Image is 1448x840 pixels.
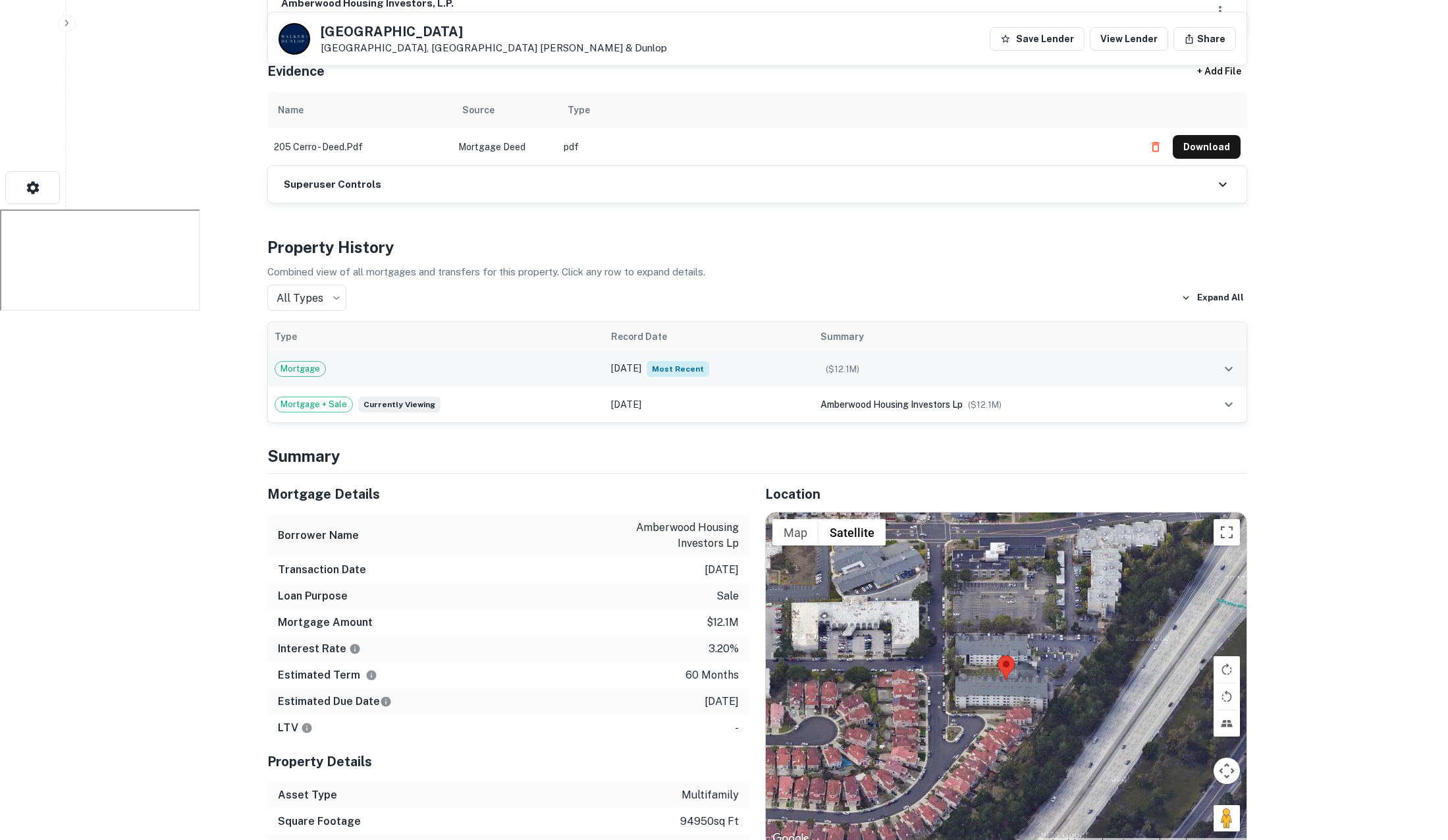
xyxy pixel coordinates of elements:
th: Summary [814,322,1179,351]
div: Type [568,102,590,118]
button: Expand All [1178,288,1247,308]
th: Name [267,92,452,128]
h5: [GEOGRAPHIC_DATA] [321,25,667,38]
svg: Term is based on a standard schedule for this type of loan. [365,669,377,681]
button: Toggle fullscreen view [1214,519,1240,546]
button: Rotate map counterclockwise [1214,683,1240,710]
div: All Types [267,285,346,311]
td: Mortgage Deed [452,128,557,165]
h6: Square Footage [278,814,361,829]
h5: Evidence [267,61,325,81]
svg: LTVs displayed on the website are for informational purposes only and may be reported incorrectly... [301,722,313,734]
div: + Add File [1173,60,1266,84]
h4: Property History [267,235,1247,259]
p: amberwood housing investors lp [620,520,739,551]
p: 60 months [685,667,739,683]
p: sale [716,588,739,604]
button: Delete file [1144,136,1167,157]
h6: Superuser Controls [284,177,381,192]
button: expand row [1218,358,1240,380]
th: Source [452,92,557,128]
h6: Transaction Date [278,562,366,578]
button: Share [1173,27,1236,51]
th: Record Date [604,322,814,351]
td: [DATE] [604,387,814,422]
button: Show street map [772,519,818,546]
button: Show satellite imagery [818,519,886,546]
h5: Mortgage Details [267,484,749,504]
span: Currently viewing [358,397,441,412]
h6: Borrower Name [278,528,359,544]
p: 3.20% [709,641,739,657]
div: scrollable content [267,92,1247,165]
div: Source [462,102,495,118]
p: [GEOGRAPHIC_DATA], [GEOGRAPHIC_DATA] [321,42,667,54]
button: Download [1173,135,1241,159]
button: expand row [1218,393,1240,416]
p: - [735,720,739,736]
td: 205 cerro - deed.pdf [267,128,452,165]
div: Name [278,102,304,118]
span: Mortgage + Sale [275,398,352,411]
p: multifamily [682,787,739,803]
th: Type [268,322,605,351]
span: ($ 12.1M ) [968,400,1002,410]
h6: Interest Rate [278,641,361,657]
td: [DATE] [604,351,814,387]
svg: Estimate is based on a standard schedule for this type of loan. [380,696,392,708]
iframe: Chat Widget [1382,735,1448,798]
h6: Asset Type [278,787,337,803]
svg: The interest rates displayed on the website are for informational purposes only and may be report... [349,643,361,655]
button: Map camera controls [1214,758,1240,784]
span: Most Recent [647,361,709,377]
button: Save Lender [990,27,1085,51]
a: [PERSON_NAME] & Dunlop [540,42,667,53]
span: Mortgage [275,362,325,376]
h6: Loan Purpose [278,588,348,604]
h6: LTV [278,720,313,736]
span: ($ 12.1M ) [826,364,859,374]
h4: Summary [267,444,1247,468]
button: Tilt map [1214,710,1240,737]
p: $12.1m [707,615,739,630]
p: 94950 sq ft [680,814,739,829]
span: amberwood housing investors lp [820,399,963,410]
h6: Mortgage Amount [278,615,373,630]
td: pdf [557,128,1137,165]
button: Rotate map clockwise [1214,656,1240,683]
p: [STREET_ADDRESS] [281,11,454,26]
a: View Lender [1090,27,1168,51]
p: [DATE] [705,694,739,710]
h5: Location [765,484,1247,504]
button: Drag Pegman onto the map to open Street View [1214,805,1240,831]
p: [DATE] [705,562,739,578]
h6: Estimated Term [278,667,377,683]
p: Combined view of all mortgages and transfers for this property. Click any row to expand details. [267,264,1247,280]
h6: Estimated Due Date [278,694,392,710]
th: Type [557,92,1137,128]
h5: Property Details [267,752,749,771]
